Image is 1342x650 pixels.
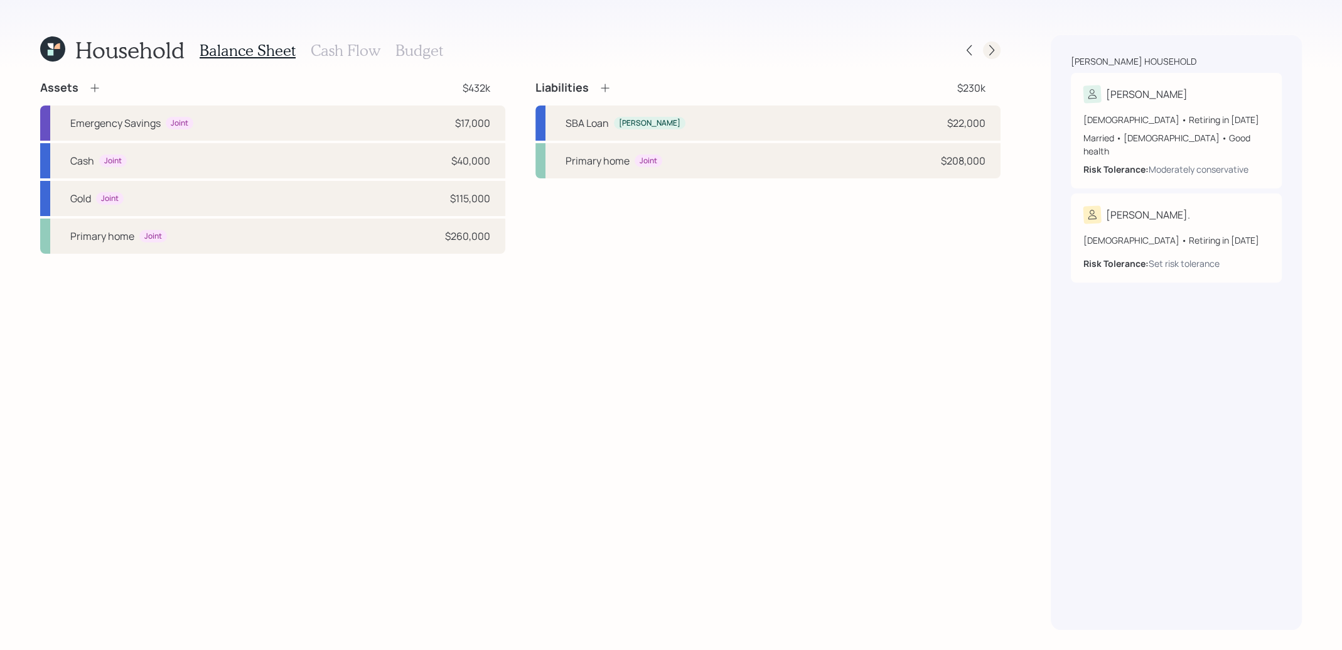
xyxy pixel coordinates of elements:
[640,156,657,166] div: Joint
[1106,87,1188,102] div: [PERSON_NAME]
[311,41,380,60] h3: Cash Flow
[144,231,162,242] div: Joint
[171,118,188,129] div: Joint
[70,229,134,244] div: Primary home
[1083,131,1269,158] div: Married • [DEMOGRAPHIC_DATA] • Good health
[535,81,589,95] h4: Liabilities
[445,229,490,244] div: $260,000
[1083,113,1269,126] div: [DEMOGRAPHIC_DATA] • Retiring in [DATE]
[1149,257,1220,270] div: Set risk tolerance
[450,191,490,206] div: $115,000
[1149,163,1248,176] div: Moderately conservative
[566,153,630,168] div: Primary home
[395,41,443,60] h3: Budget
[1071,55,1196,68] div: [PERSON_NAME] household
[1083,163,1149,175] b: Risk Tolerance:
[451,153,490,168] div: $40,000
[104,156,122,166] div: Joint
[566,116,609,131] div: SBA Loan
[455,116,490,131] div: $17,000
[70,116,161,131] div: Emergency Savings
[1083,234,1269,247] div: [DEMOGRAPHIC_DATA] • Retiring in [DATE]
[619,118,680,129] div: [PERSON_NAME]
[200,41,296,60] h3: Balance Sheet
[1083,257,1149,269] b: Risk Tolerance:
[75,36,185,63] h1: Household
[70,153,94,168] div: Cash
[957,80,985,95] div: $230k
[947,116,985,131] div: $22,000
[941,153,985,168] div: $208,000
[101,193,119,204] div: Joint
[70,191,91,206] div: Gold
[40,81,78,95] h4: Assets
[463,80,490,95] div: $432k
[1106,207,1190,222] div: [PERSON_NAME].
